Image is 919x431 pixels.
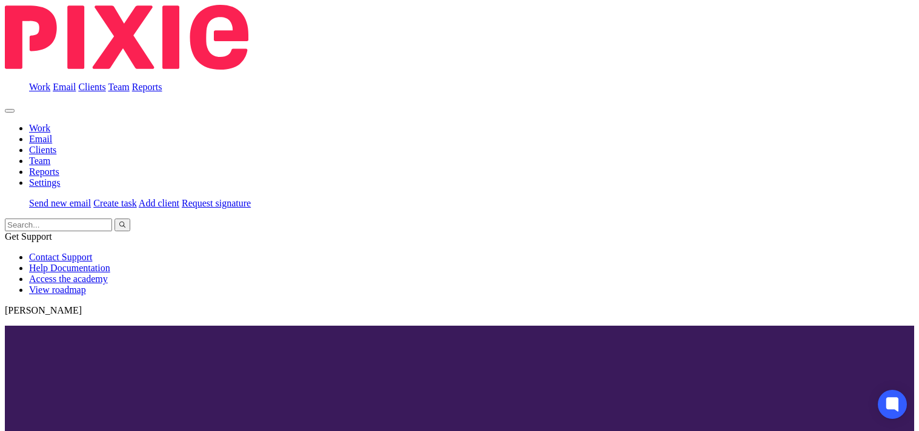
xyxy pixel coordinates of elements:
[29,166,59,177] a: Reports
[132,82,162,92] a: Reports
[29,263,110,273] a: Help Documentation
[29,177,61,188] a: Settings
[29,252,92,262] a: Contact Support
[29,156,50,166] a: Team
[5,305,914,316] p: [PERSON_NAME]
[5,219,112,231] input: Search
[78,82,105,92] a: Clients
[93,198,137,208] a: Create task
[5,5,248,70] img: Pixie
[108,82,129,92] a: Team
[5,231,52,242] span: Get Support
[114,219,130,231] button: Search
[29,145,56,155] a: Clients
[29,123,50,133] a: Work
[139,198,179,208] a: Add client
[53,82,76,92] a: Email
[29,134,52,144] a: Email
[29,82,50,92] a: Work
[182,198,251,208] a: Request signature
[29,274,108,284] a: Access the academy
[29,285,86,295] a: View roadmap
[29,198,91,208] a: Send new email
